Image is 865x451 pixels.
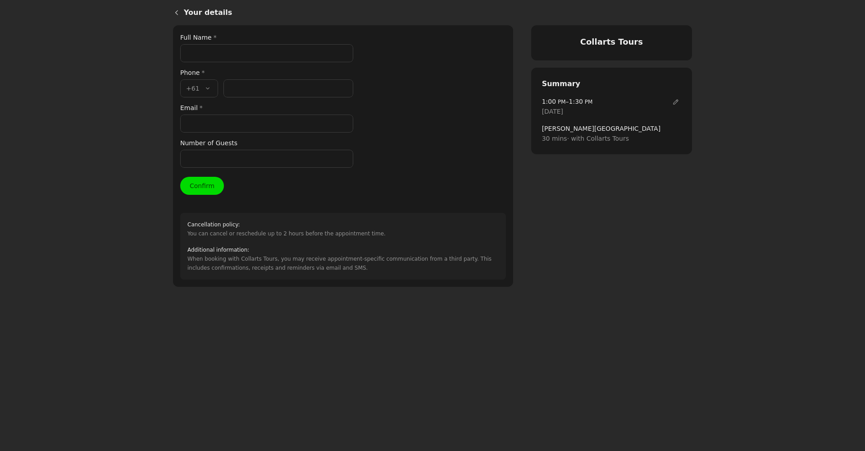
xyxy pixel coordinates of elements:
span: 1:00 [542,98,556,105]
span: [PERSON_NAME][GEOGRAPHIC_DATA] [542,124,681,133]
h1: Your details [184,7,692,18]
a: Back [166,2,184,23]
h2: Summary [542,78,681,89]
span: PM [556,99,565,105]
div: You can cancel or reschedule up to 2 hours before the appointment time. [187,220,386,238]
button: +61 [180,79,218,97]
span: [DATE] [542,106,563,116]
span: 30 mins · with Collarts Tours [542,133,681,143]
span: PM [583,99,592,105]
span: 1:30 [569,98,583,105]
span: – [542,97,593,106]
button: Confirm [180,177,224,195]
h2: Additional information : [187,245,499,254]
span: ​ [670,97,681,107]
h4: Collarts Tours [542,36,681,48]
h2: Cancellation policy : [187,220,386,229]
button: Edit date and time [670,97,681,107]
label: Email [180,103,353,113]
label: Number of Guests [180,138,353,148]
label: Full Name [180,32,353,42]
div: Phone [180,68,353,78]
div: When booking with Collarts Tours, you may receive appointment-specific communication from a third... [187,245,499,272]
